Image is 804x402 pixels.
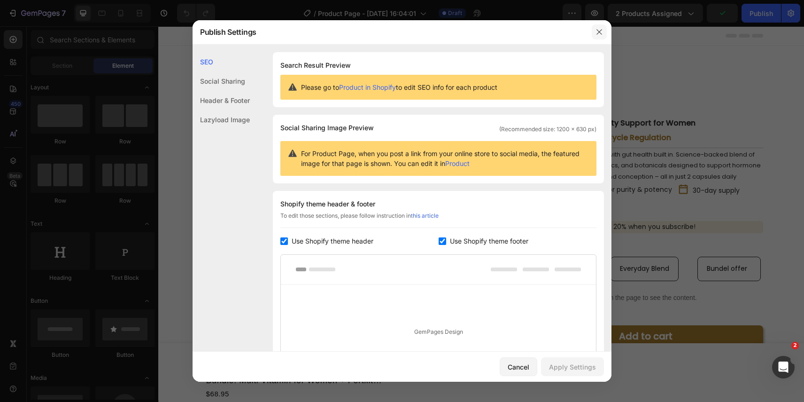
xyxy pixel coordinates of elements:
[193,52,250,71] div: SEO
[445,159,470,167] a: Product
[280,60,596,71] h1: Search Result Preview
[384,158,514,169] p: Third-party tested for purity & potency
[410,176,449,189] p: /60 capsules
[461,304,514,316] div: Add to cart
[370,195,605,206] p: Save 20% when you subscribe!
[411,212,439,219] a: this article
[193,71,250,91] div: Social Sharing
[791,342,799,349] span: 2
[153,65,190,77] p: 150 Reviews
[280,122,374,134] span: Social Sharing Image Preview
[499,125,596,134] span: (Recommended size: 1200 x 630 px)
[549,362,596,372] div: Apply Settings
[280,198,596,210] div: Shopify theme header & footer
[500,357,537,376] button: Cancel
[370,107,513,117] p: Hormone Balance & Cycle Regulation
[193,20,587,44] div: Publish Settings
[380,237,424,249] p: Fertility Tonic
[292,236,373,247] span: Use Shopify theme header
[534,158,581,170] p: 30-day supply
[371,217,604,229] p: Bundle:Fertility Tonic
[541,357,604,376] button: Apply Settings
[301,82,497,92] span: Please go to to edit SEO info for each product
[370,267,603,276] p: Publish the page to see the content.
[281,285,596,379] div: GemPages Design
[47,347,229,362] h1: Bundle: Multi Vitamin for Women + Fertility Tonic
[508,362,529,372] div: Cancel
[47,362,229,374] div: $68.95
[371,123,604,156] p: Complete fertility support with gut health built in. Science-backed blend of vitamins, minerals, ...
[450,236,528,247] span: Use Shopify theme footer
[280,212,596,228] div: To edit those sections, please follow instruction in
[209,65,283,77] button: <p>See Reviews Summary</p>
[549,236,589,248] p: Bundel offer
[193,91,250,110] div: Header & Footer
[370,92,537,102] p: Comprehensive Fertility Support for Women
[209,65,283,77] p: See Reviews Summary
[339,83,396,91] a: Product in Shopify
[301,149,589,168] span: For Product Page, when you post a link from your online store to social media, the featured image...
[772,356,795,378] iframe: Intercom live chat
[370,175,409,188] div: $68.95
[84,34,370,56] h2: Fertility Tonic
[370,299,605,321] button: Add to cart
[193,110,250,129] div: Lazyload Image
[462,236,511,248] p: Everyday Blend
